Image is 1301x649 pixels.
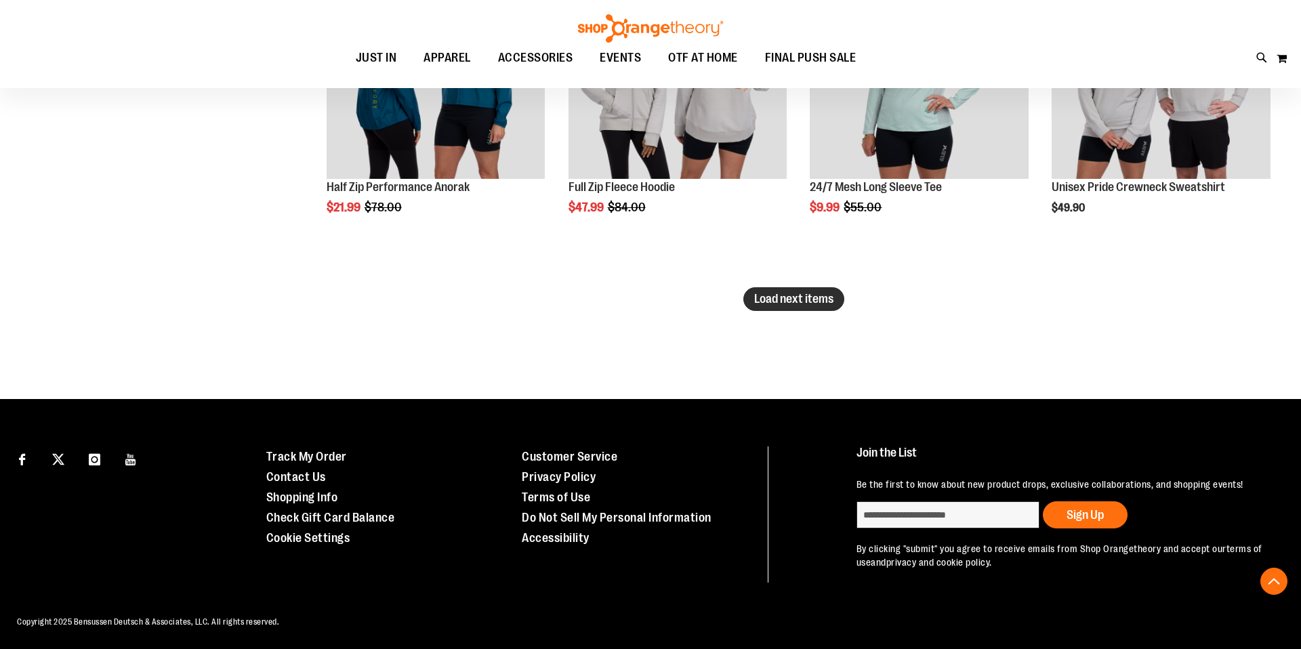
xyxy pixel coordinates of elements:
a: Half Zip Performance Anorak [327,180,470,194]
a: privacy and cookie policy. [886,557,992,568]
img: Twitter [52,453,64,465]
button: Load next items [743,287,844,311]
span: $9.99 [810,201,842,214]
a: Visit our X page [47,446,70,470]
a: Unisex Pride Crewneck Sweatshirt [1052,180,1225,194]
a: Do Not Sell My Personal Information [522,511,711,524]
span: $21.99 [327,201,363,214]
span: Load next items [754,292,833,306]
a: JUST IN [342,43,411,74]
span: Copyright 2025 Bensussen Deutsch & Associates, LLC. All rights reserved. [17,617,279,627]
button: Sign Up [1043,501,1128,528]
span: $49.90 [1052,202,1087,214]
a: Visit our Facebook page [10,446,34,470]
a: Accessibility [522,531,590,545]
span: $84.00 [608,201,648,214]
a: Cookie Settings [266,531,350,545]
a: APPAREL [410,43,484,73]
a: EVENTS [586,43,655,74]
a: Privacy Policy [522,470,596,484]
input: enter email [856,501,1039,528]
a: OTF AT HOME [655,43,751,74]
span: ACCESSORIES [498,43,573,73]
a: Visit our Youtube page [119,446,143,470]
span: FINAL PUSH SALE [765,43,856,73]
a: Track My Order [266,450,347,463]
a: Check Gift Card Balance [266,511,395,524]
a: Customer Service [522,450,617,463]
a: Full Zip Fleece Hoodie [569,180,675,194]
span: EVENTS [600,43,641,73]
span: $47.99 [569,201,606,214]
img: Shop Orangetheory [576,14,725,43]
span: $78.00 [365,201,404,214]
span: $55.00 [844,201,884,214]
p: By clicking "submit" you agree to receive emails from Shop Orangetheory and accept our and [856,542,1270,569]
a: Visit our Instagram page [83,446,106,470]
a: Terms of Use [522,490,590,504]
a: Shopping Info [266,490,338,504]
p: Be the first to know about new product drops, exclusive collaborations, and shopping events! [856,478,1270,491]
span: APPAREL [424,43,471,73]
button: Back To Top [1260,568,1287,595]
h4: Join the List [856,446,1270,472]
span: OTF AT HOME [668,43,738,73]
span: Sign Up [1067,508,1104,522]
a: ACCESSORIES [484,43,587,74]
a: Contact Us [266,470,326,484]
span: JUST IN [356,43,397,73]
a: 24/7 Mesh Long Sleeve Tee [810,180,942,194]
a: FINAL PUSH SALE [751,43,870,74]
